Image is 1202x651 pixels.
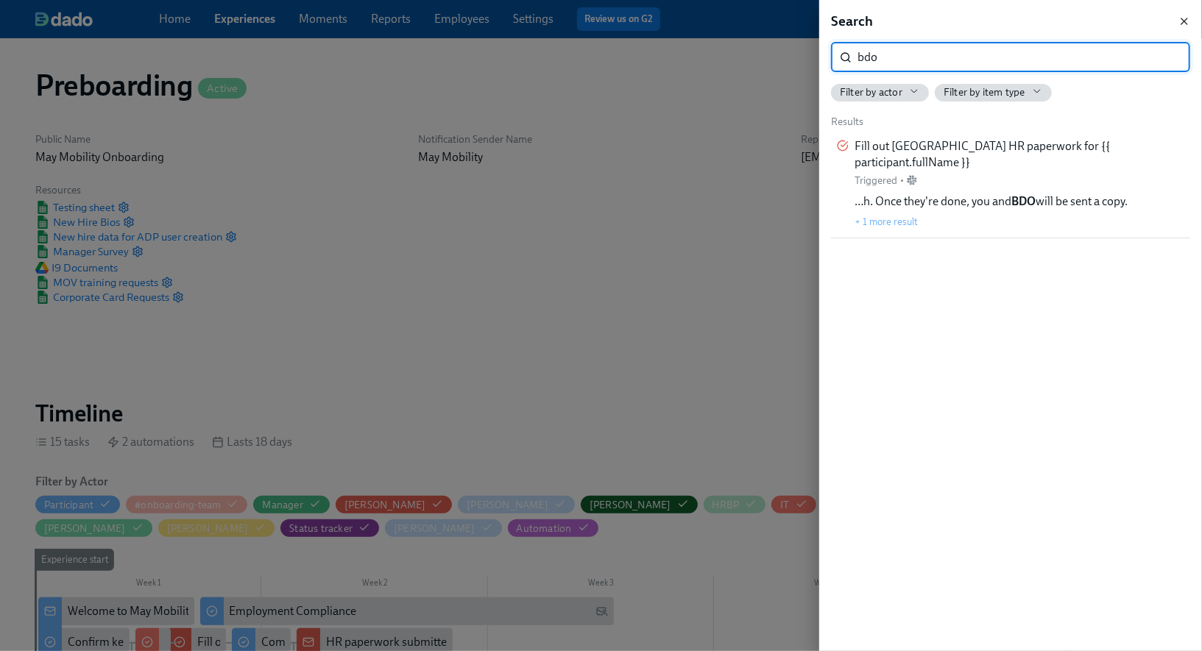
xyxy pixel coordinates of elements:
[855,193,1128,210] span: …h. Once they're done, you and will be sent a copy.
[831,12,873,31] h5: Search
[900,174,904,188] div: •
[837,140,849,156] div: Task for Amanda Krause
[840,85,902,99] span: Filter by actor
[935,84,1052,102] button: Filter by item type
[831,115,863,128] span: Results
[831,84,929,102] button: Filter by actor
[907,175,917,185] svg: Slack
[855,216,918,227] button: + 1 more result
[855,138,1184,171] span: Fill out [GEOGRAPHIC_DATA] HR paperwork for {{ participant.fullName }}
[944,85,1025,99] span: Filter by item type
[831,129,1190,238] div: Fill out [GEOGRAPHIC_DATA] HR paperwork for {{ participant.fullName }}Triggered•…h. Once they're ...
[1011,194,1036,208] strong: BDO
[855,174,897,188] div: Triggered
